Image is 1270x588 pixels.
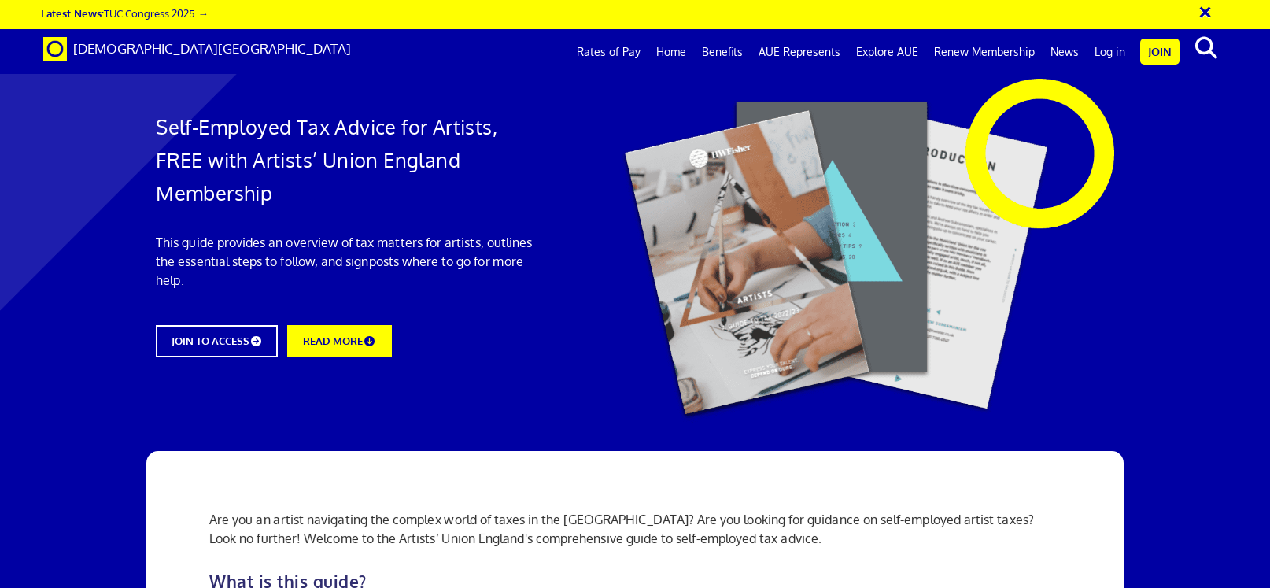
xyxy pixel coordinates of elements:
a: READ MORE [287,325,391,357]
a: AUE Represents [751,32,848,72]
a: Latest News:TUC Congress 2025 → [41,6,208,20]
a: Join [1140,39,1180,65]
a: Explore AUE [848,32,926,72]
span: [DEMOGRAPHIC_DATA][GEOGRAPHIC_DATA] [73,40,351,57]
button: search [1183,31,1231,65]
p: This guide provides an overview of tax matters for artists, outlines the essential steps to follo... [156,233,541,290]
p: Are you an artist navigating the complex world of taxes in the [GEOGRAPHIC_DATA]? Are you looking... [209,510,1061,548]
strong: Latest News: [41,6,104,20]
a: Rates of Pay [569,32,648,72]
a: Benefits [694,32,751,72]
a: JOIN TO ACCESS [156,325,278,357]
a: Brand [DEMOGRAPHIC_DATA][GEOGRAPHIC_DATA] [31,29,363,68]
a: Home [648,32,694,72]
h1: Self-Employed Tax Advice for Artists, FREE with Artists’ Union England Membership [156,110,541,209]
a: News [1043,32,1087,72]
a: Log in [1087,32,1133,72]
a: Renew Membership [926,32,1043,72]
